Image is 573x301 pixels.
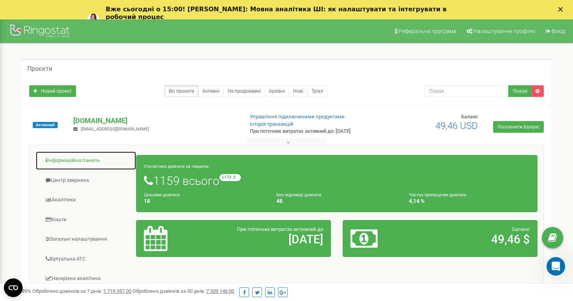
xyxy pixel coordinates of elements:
[144,198,265,204] h4: 18
[198,85,224,97] a: Активні
[399,28,456,34] span: Реферальна програма
[219,174,241,181] small: +173
[389,19,460,43] a: Реферальна програма
[462,19,539,43] a: Налаштування профілю
[474,28,535,34] span: Налаштування профілю
[133,288,234,294] span: Оброблено дзвінків за 30 днів :
[144,164,209,169] small: Статистика дзвінків за тиждень
[33,122,58,128] span: Активний
[435,120,478,131] span: 49,46 USD
[512,226,530,232] span: Баланс
[409,198,530,204] h4: 4,14 %
[32,288,131,294] span: Оброблено дзвінків за 7 днів :
[87,14,99,26] img: Profile image for Yuliia
[424,85,509,97] input: Пошук
[35,230,136,249] a: Загальні налаштування
[409,192,466,197] small: Частка пропущених дзвінків
[307,85,327,97] a: Тріал
[558,7,566,12] div: Закрити
[106,5,447,21] b: Вже сьогодні о 15:00! [PERSON_NAME]: Мовна аналітика ШІ: як налаштувати та інтегрувати в робочий ...
[35,250,136,269] a: Віртуальна АТС
[546,257,565,276] iframe: Intercom live chat
[237,226,323,232] span: При поточних витратах активний до
[414,233,530,246] h2: 49,46 $
[206,288,234,294] u: 7 339 146,00
[461,114,478,120] span: Баланс
[276,192,321,197] small: Без відповіді дзвінків
[265,85,289,97] a: Архівні
[250,121,294,127] a: Історія транзакцій
[493,121,544,133] a: Поповнити баланс
[552,28,565,34] span: Вихід
[29,85,76,97] a: Новий проєкт
[35,269,136,288] a: Наскрізна аналітика
[73,116,237,126] p: [DOMAIN_NAME]
[35,190,136,209] a: Аналiтика
[144,192,180,197] small: Цільових дзвінків
[289,85,308,97] a: Нові
[103,288,131,294] u: 1 719 357,00
[27,65,52,72] h5: Проєкти
[250,128,370,135] p: При поточних витратах активний до: [DATE]
[4,278,23,297] button: Open CMP widget
[81,127,149,132] span: [EMAIL_ADDRESS][DOMAIN_NAME]
[250,114,345,120] a: Управління підключеними продуктами
[540,19,569,43] a: Вихід
[223,85,265,97] a: Не продовжені
[276,198,397,204] h4: 48
[35,210,136,229] a: Кошти
[508,85,532,97] button: Пошук
[35,171,136,190] a: Центр звернень
[164,85,198,97] a: Всі проєкти
[35,151,136,170] a: Інформаційна панель
[207,233,323,246] h2: [DATE]
[144,174,530,187] h1: 1159 всього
